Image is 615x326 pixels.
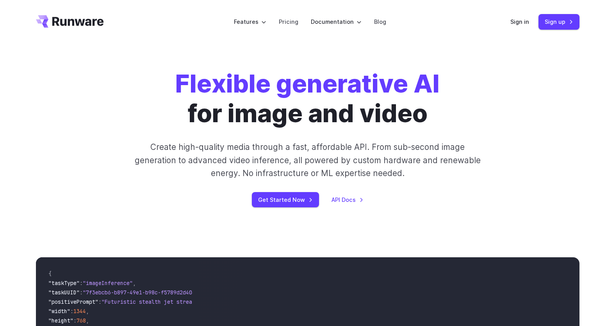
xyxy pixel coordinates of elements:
[48,280,80,287] span: "taskType"
[77,317,86,324] span: 768
[48,270,52,277] span: {
[70,308,73,315] span: :
[86,308,89,315] span: ,
[80,289,83,296] span: :
[36,15,104,28] a: Go to /
[175,69,440,128] h1: for image and video
[73,308,86,315] span: 1344
[234,17,266,26] label: Features
[133,280,136,287] span: ,
[86,317,89,324] span: ,
[252,192,319,207] a: Get Started Now
[279,17,298,26] a: Pricing
[73,317,77,324] span: :
[332,195,364,204] a: API Docs
[48,308,70,315] span: "width"
[83,289,201,296] span: "7f3ebcb6-b897-49e1-b98c-f5789d2d40d7"
[83,280,133,287] span: "imageInference"
[134,141,481,180] p: Create high-quality media through a fast, affordable API. From sub-second image generation to adv...
[48,289,80,296] span: "taskUUID"
[510,17,529,26] a: Sign in
[102,298,386,305] span: "Futuristic stealth jet streaking through a neon-lit cityscape with glowing purple exhaust"
[374,17,386,26] a: Blog
[538,14,579,29] a: Sign up
[175,68,440,98] strong: Flexible generative AI
[311,17,362,26] label: Documentation
[48,298,98,305] span: "positivePrompt"
[80,280,83,287] span: :
[98,298,102,305] span: :
[48,317,73,324] span: "height"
